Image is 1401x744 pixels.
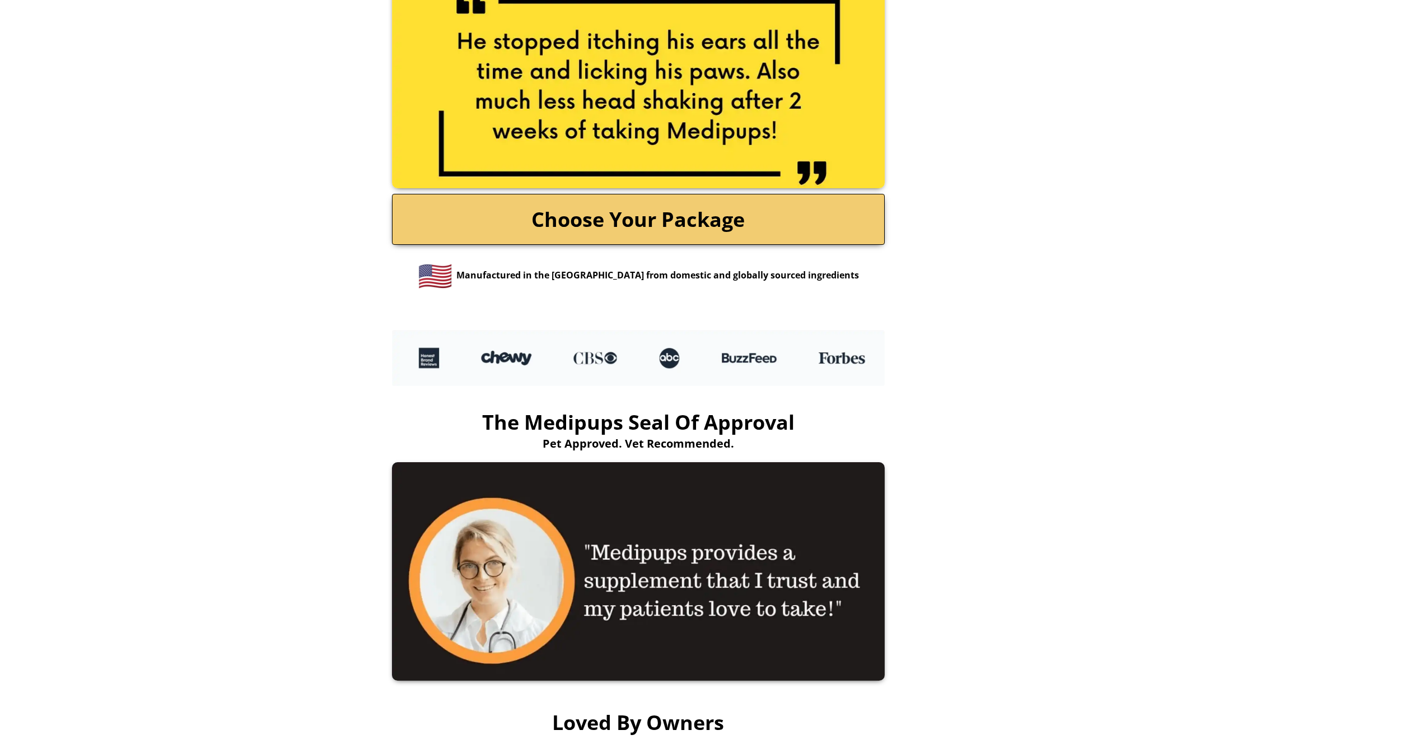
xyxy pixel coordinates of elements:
h3: Pet Approved. Vet Recommended. [392,436,885,451]
img: Dog [392,330,885,386]
img: Doc [392,462,885,681]
span: Manufactured in the [GEOGRAPHIC_DATA] from domestic and globally sourced ingredients [456,269,859,281]
h2: The Medipups Seal Of Approval [392,408,885,436]
a: Choose Your Package [392,194,885,245]
h2: Loved By Owners [392,709,885,736]
span: 🇺🇸 [418,256,452,294]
